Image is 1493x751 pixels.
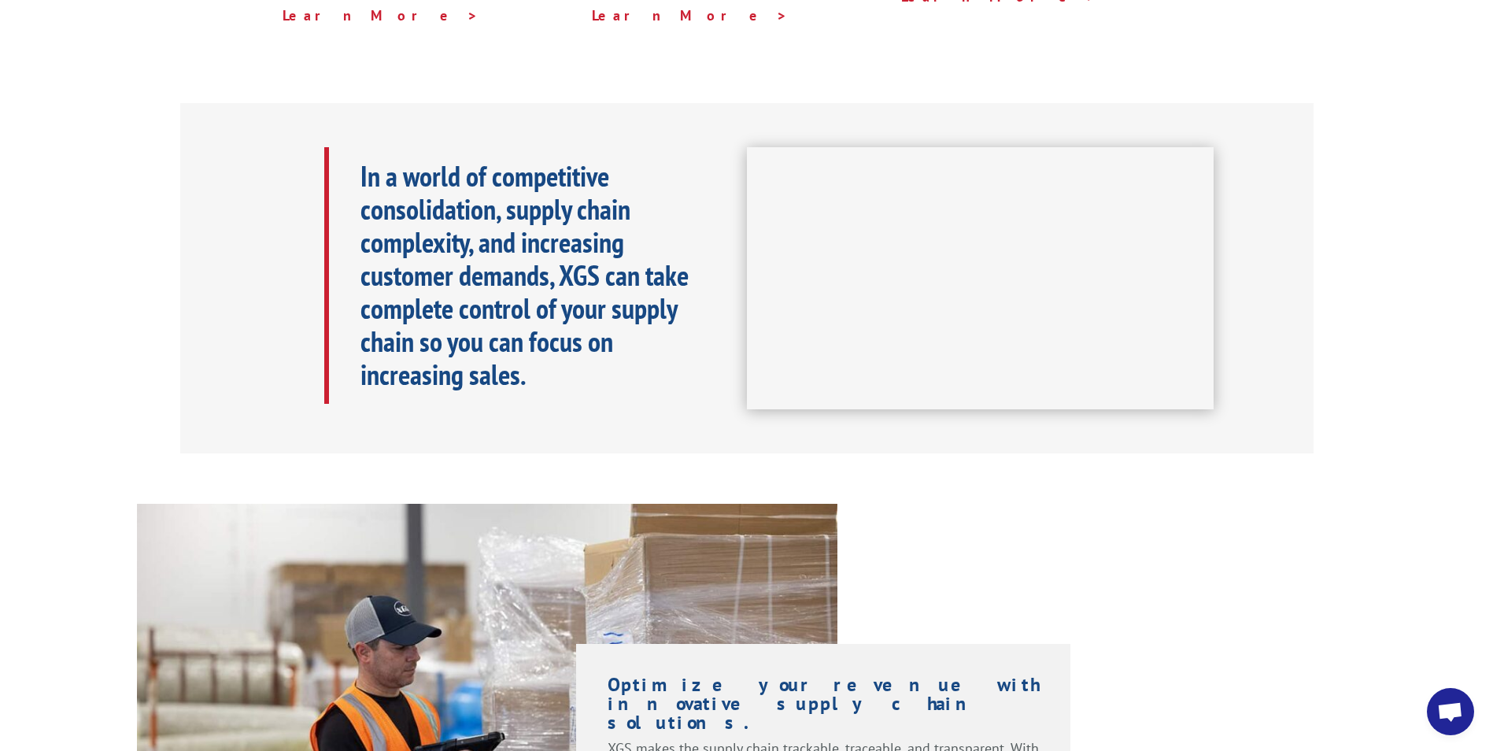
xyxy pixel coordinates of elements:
[1427,688,1474,735] div: Open chat
[747,147,1214,410] iframe: XGS Logistics Solutions
[283,6,479,24] a: Learn More >
[592,6,788,24] a: Learn More >
[360,157,689,393] b: In a world of competitive consolidation, supply chain complexity, and increasing customer demands...
[608,675,1040,740] h1: Optimize your revenue with innovative supply chain solutions.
